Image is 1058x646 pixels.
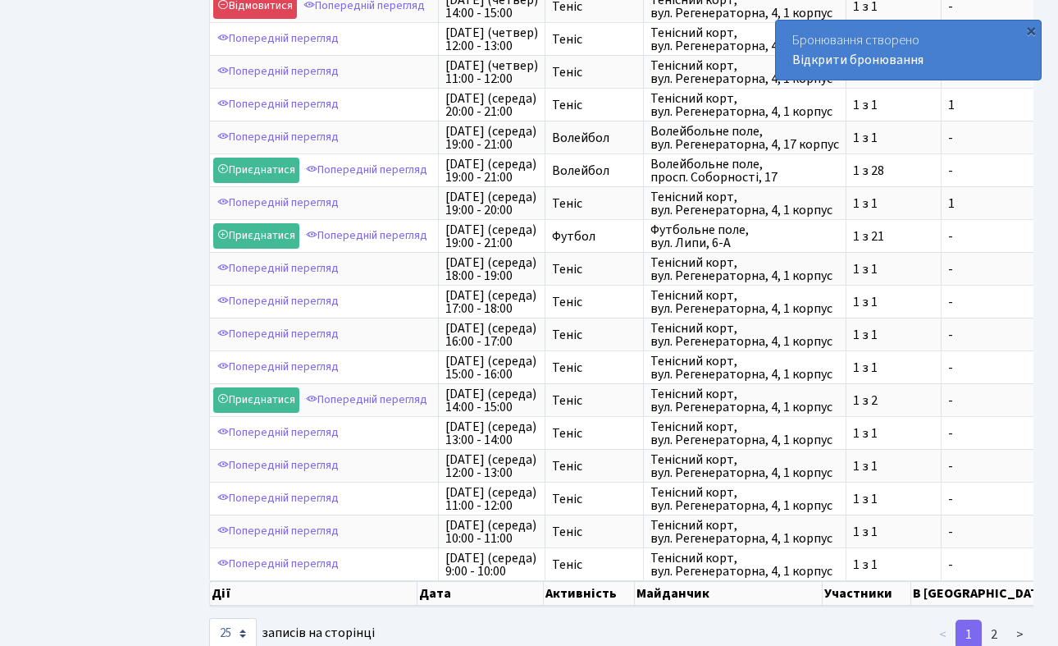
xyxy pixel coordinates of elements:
[650,519,839,545] span: Тенісний корт, вул. Регенераторна, 4, 1 корпус
[445,26,538,53] span: [DATE] (четвер) 12:00 - 13:00
[213,190,343,216] a: Попередній перегляд
[853,493,934,506] span: 1 з 1
[544,581,636,606] th: Активність
[445,355,538,381] span: [DATE] (середа) 15:00 - 16:00
[853,131,934,144] span: 1 з 1
[552,131,636,144] span: Волейбол
[213,420,343,446] a: Попередній перегляд
[210,581,417,606] th: Дії
[552,99,636,112] span: Теніс
[792,51,923,69] a: Відкрити бронювання
[650,223,839,250] span: Футбольне поле, вул. Липи, 6-А
[213,289,343,314] a: Попередній перегляд
[213,26,343,52] a: Попередній перегляд
[445,322,538,348] span: [DATE] (середа) 16:00 - 17:00
[853,263,934,276] span: 1 з 1
[823,581,912,606] th: Участники
[552,263,636,276] span: Теніс
[213,223,299,249] a: Приєднатися
[650,256,839,282] span: Тенісний корт, вул. Регенераторна, 4, 1 корпус
[213,322,343,347] a: Попередній перегляд
[445,158,538,184] span: [DATE] (середа) 19:00 - 21:00
[302,158,431,183] a: Попередній перегляд
[853,460,934,473] span: 1 з 1
[552,66,636,79] span: Теніс
[552,493,636,506] span: Теніс
[650,486,839,512] span: Тенісний корт, вул. Регенераторна, 4, 1 корпус
[650,92,839,118] span: Тенісний корт, вул. Регенераторна, 4, 1 корпус
[552,558,636,571] span: Теніс
[417,581,544,606] th: Дата
[213,59,343,85] a: Попередній перегляд
[302,387,431,413] a: Попередній перегляд
[911,581,1051,606] th: В [GEOGRAPHIC_DATA]
[552,525,636,538] span: Теніс
[213,387,299,413] a: Приєднатися
[650,158,839,184] span: Волейбольне поле, просп. Соборності, 17
[650,125,839,151] span: Волейбольне поле, вул. Регенераторна, 4, 17 корпус
[853,558,934,571] span: 1 з 1
[635,581,822,606] th: Майданчик
[853,230,934,243] span: 1 з 21
[445,190,538,217] span: [DATE] (середа) 19:00 - 20:00
[650,322,839,348] span: Тенісний корт, вул. Регенераторна, 4, 1 корпус
[302,223,431,249] a: Попередній перегляд
[853,361,934,374] span: 1 з 1
[552,197,636,210] span: Теніс
[650,26,839,53] span: Тенісний корт, вул. Регенераторна, 4, 1 корпус
[213,453,343,479] a: Попередній перегляд
[650,420,839,447] span: Тенісний корт, вул. Регенераторна, 4, 1 корпус
[853,99,934,112] span: 1 з 1
[650,289,839,315] span: Тенісний корт, вул. Регенераторна, 4, 1 корпус
[213,92,343,117] a: Попередній перегляд
[213,552,343,577] a: Попередній перегляд
[445,59,538,85] span: [DATE] (четвер) 11:00 - 12:00
[213,158,299,183] a: Приєднатися
[552,394,636,407] span: Теніс
[445,486,538,512] span: [DATE] (середа) 11:00 - 12:00
[552,361,636,374] span: Теніс
[445,223,538,250] span: [DATE] (середа) 19:00 - 21:00
[552,328,636,341] span: Теніс
[213,519,343,544] a: Попередній перегляд
[552,427,636,440] span: Теніс
[213,486,343,511] a: Попередній перегляд
[445,453,538,479] span: [DATE] (середа) 12:00 - 13:00
[445,519,538,545] span: [DATE] (середа) 10:00 - 11:00
[445,420,538,447] span: [DATE] (середа) 13:00 - 14:00
[853,427,934,440] span: 1 з 1
[650,190,839,217] span: Тенісний корт, вул. Регенераторна, 4, 1 корпус
[552,460,636,473] span: Теніс
[853,394,934,407] span: 1 з 2
[853,328,934,341] span: 1 з 1
[552,296,636,309] span: Теніс
[445,125,538,151] span: [DATE] (середа) 19:00 - 21:00
[445,92,538,118] span: [DATE] (середа) 20:00 - 21:00
[650,59,839,85] span: Тенісний корт, вул. Регенераторна, 4, 1 корпус
[552,164,636,177] span: Волейбол
[552,230,636,243] span: Футбол
[853,197,934,210] span: 1 з 1
[552,33,636,46] span: Теніс
[650,453,839,479] span: Тенісний корт, вул. Регенераторна, 4, 1 корпус
[445,552,538,578] span: [DATE] (середа) 9:00 - 10:00
[445,289,538,315] span: [DATE] (середа) 17:00 - 18:00
[213,256,343,282] a: Попередній перегляд
[650,355,839,381] span: Тенісний корт, вул. Регенераторна, 4, 1 корпус
[853,525,934,538] span: 1 з 1
[853,164,934,177] span: 1 з 28
[445,256,538,282] span: [DATE] (середа) 18:00 - 19:00
[213,355,343,380] a: Попередній перегляд
[213,125,343,150] a: Попередній перегляд
[853,296,934,309] span: 1 з 1
[650,387,839,414] span: Тенісний корт, вул. Регенераторна, 4, 1 корпус
[445,387,538,414] span: [DATE] (середа) 14:00 - 15:00
[776,21,1041,80] div: Бронювання створено
[650,552,839,578] span: Тенісний корт, вул. Регенераторна, 4, 1 корпус
[1023,22,1039,39] div: ×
